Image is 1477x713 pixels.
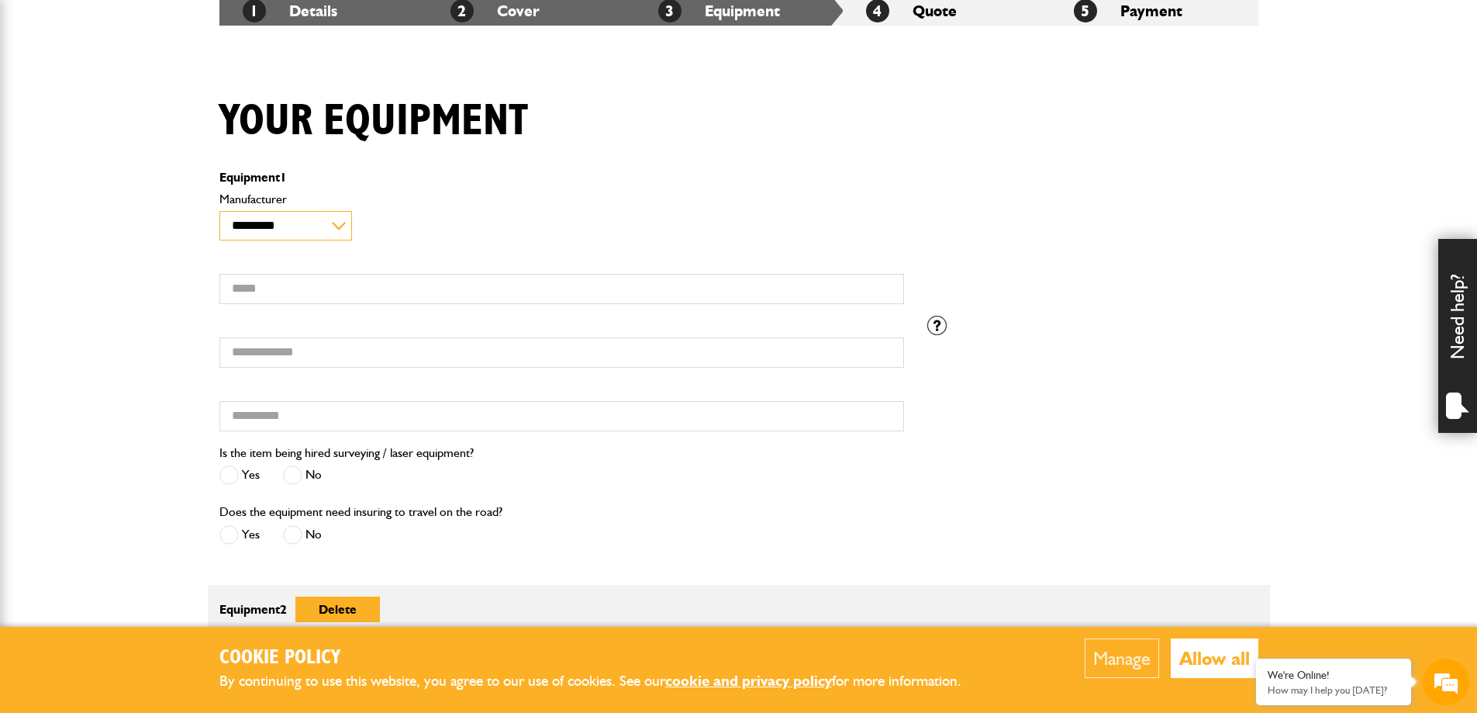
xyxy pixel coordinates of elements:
[1268,669,1399,682] div: We're Online!
[219,171,904,184] p: Equipment
[219,506,502,518] label: Does the equipment need insuring to travel on the road?
[280,170,287,185] span: 1
[219,447,474,459] label: Is the item being hired surveying / laser equipment?
[280,602,287,617] span: 2
[219,646,987,670] h2: Cookie Policy
[219,670,987,694] p: By continuing to use this website, you agree to our use of cookies. See our for more information.
[219,525,260,545] label: Yes
[1085,639,1159,678] button: Manage
[283,466,322,485] label: No
[219,193,904,206] label: Manufacturer
[243,2,337,20] a: 1Details
[1171,639,1258,678] button: Allow all
[219,466,260,485] label: Yes
[295,597,380,622] button: Delete
[1268,684,1399,696] p: How may I help you today?
[665,672,832,690] a: cookie and privacy policy
[1438,239,1477,433] div: Need help?
[219,597,904,622] p: Equipment
[450,2,540,20] a: 2Cover
[219,95,528,147] h1: Your equipment
[283,525,322,545] label: No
